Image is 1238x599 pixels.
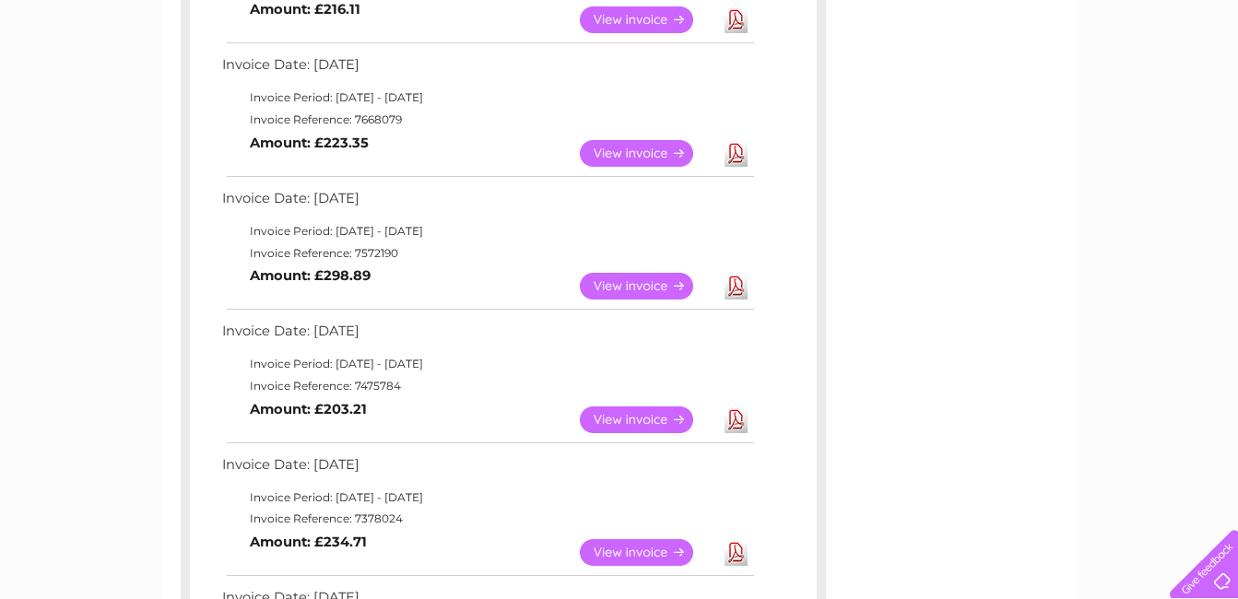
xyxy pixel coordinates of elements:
[1078,78,1104,92] a: Blog
[218,109,757,131] td: Invoice Reference: 7668079
[218,242,757,264] td: Invoice Reference: 7572190
[725,539,748,566] a: Download
[580,273,715,299] a: View
[914,78,949,92] a: Water
[725,406,748,433] a: Download
[1011,78,1067,92] a: Telecoms
[218,375,757,397] td: Invoice Reference: 7475784
[43,48,137,104] img: logo.png
[218,87,757,109] td: Invoice Period: [DATE] - [DATE]
[250,401,367,417] b: Amount: £203.21
[218,319,757,353] td: Invoice Date: [DATE]
[250,534,367,550] b: Amount: £234.71
[960,78,1000,92] a: Energy
[580,539,715,566] a: View
[1115,78,1161,92] a: Contact
[1177,78,1220,92] a: Log out
[218,53,757,87] td: Invoice Date: [DATE]
[725,6,748,33] a: Download
[218,508,757,530] td: Invoice Reference: 7378024
[218,353,757,375] td: Invoice Period: [DATE] - [DATE]
[250,1,360,18] b: Amount: £216.11
[890,9,1018,32] a: 0333 014 3131
[184,10,1055,89] div: Clear Business is a trading name of Verastar Limited (registered in [GEOGRAPHIC_DATA] No. 3667643...
[218,487,757,509] td: Invoice Period: [DATE] - [DATE]
[218,186,757,220] td: Invoice Date: [DATE]
[218,452,757,487] td: Invoice Date: [DATE]
[580,6,715,33] a: View
[725,273,748,299] a: Download
[725,140,748,167] a: Download
[250,135,369,151] b: Amount: £223.35
[580,140,715,167] a: View
[250,267,371,284] b: Amount: £298.89
[580,406,715,433] a: View
[218,220,757,242] td: Invoice Period: [DATE] - [DATE]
